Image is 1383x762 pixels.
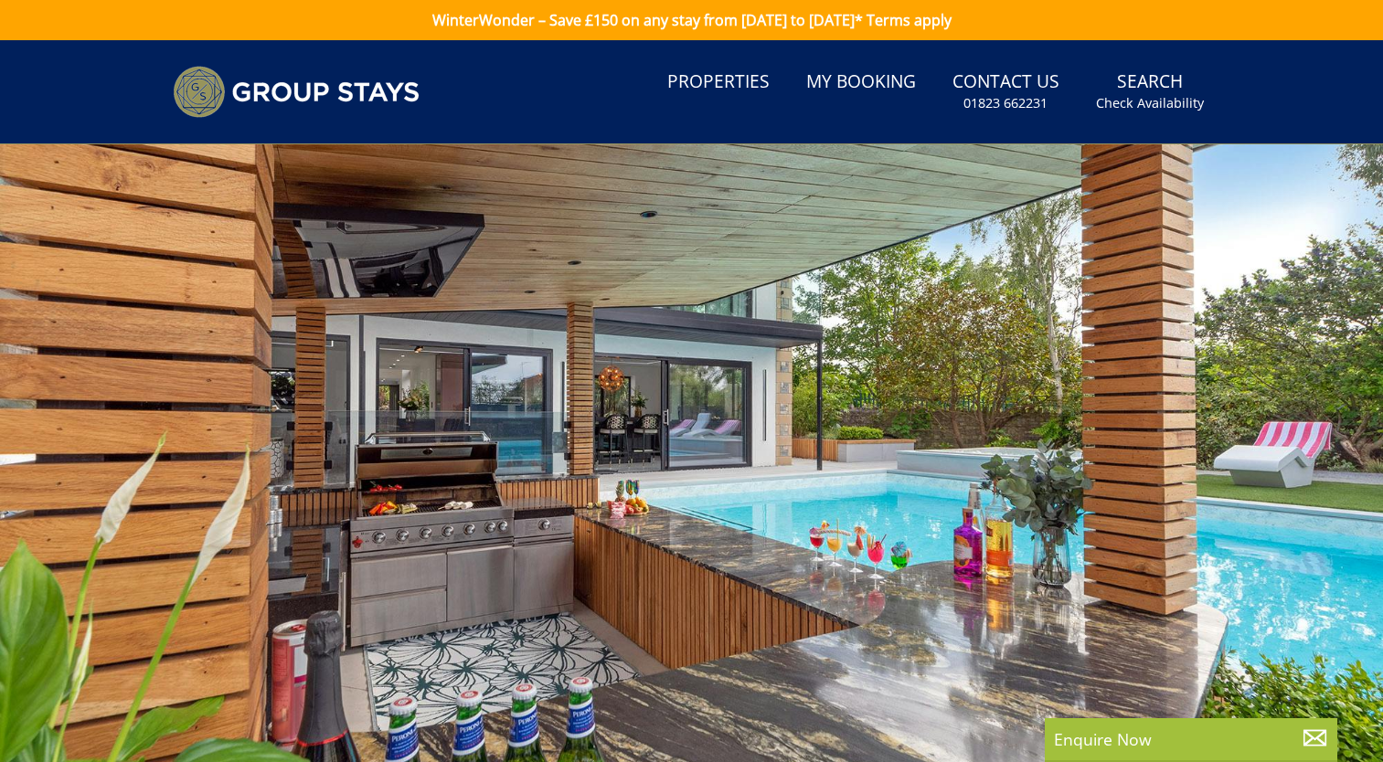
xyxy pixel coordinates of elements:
[1089,62,1211,122] a: SearchCheck Availability
[660,62,777,103] a: Properties
[799,62,923,103] a: My Booking
[173,66,420,118] img: Group Stays
[1096,94,1204,112] small: Check Availability
[945,62,1067,122] a: Contact Us01823 662231
[1054,727,1328,751] p: Enquire Now
[963,94,1048,112] small: 01823 662231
